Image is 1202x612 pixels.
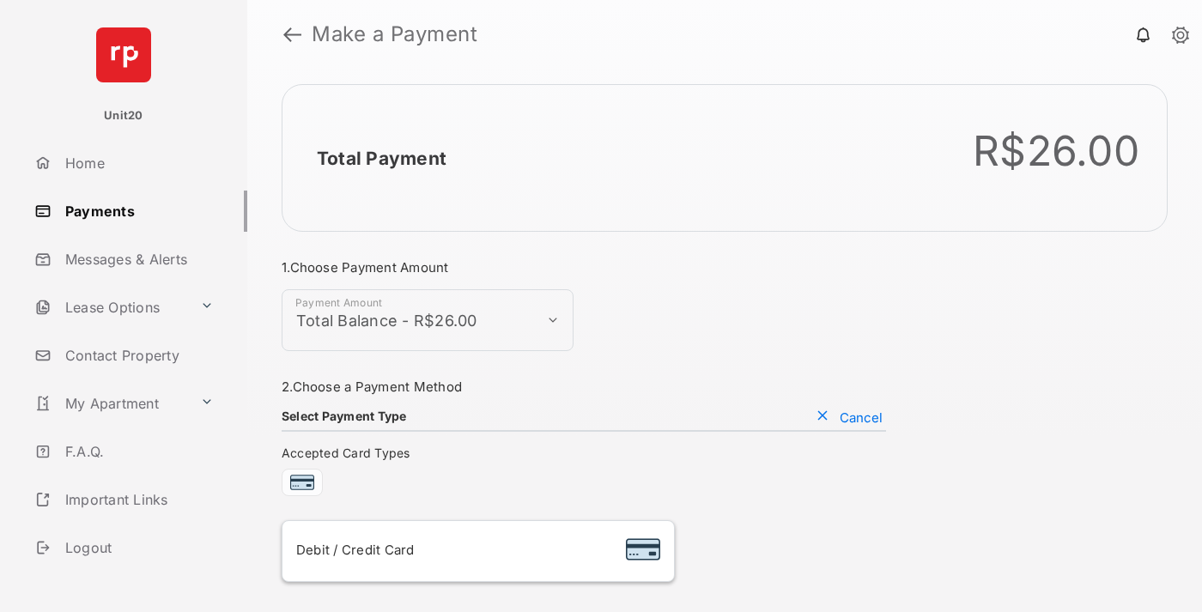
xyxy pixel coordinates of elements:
a: Important Links [27,479,221,520]
h4: Select Payment Type [282,409,407,423]
span: Debit / Credit Card [296,542,415,558]
div: R$26.00 [973,126,1139,176]
img: svg+xml;base64,PHN2ZyB4bWxucz0iaHR0cDovL3d3dy53My5vcmcvMjAwMC9zdmciIHdpZHRoPSI2NCIgaGVpZ2h0PSI2NC... [96,27,151,82]
h3: 1. Choose Payment Amount [282,259,886,276]
a: Lease Options [27,287,193,328]
h3: 2. Choose a Payment Method [282,379,886,395]
strong: Make a Payment [312,24,477,45]
h2: Total Payment [317,148,446,169]
button: Cancel [812,409,886,426]
a: Payments [27,191,247,232]
a: Contact Property [27,335,247,376]
a: Messages & Alerts [27,239,247,280]
span: Accepted Card Types [282,445,417,460]
a: F.A.Q. [27,431,247,472]
a: Logout [27,527,247,568]
a: My Apartment [27,383,193,424]
a: Home [27,142,247,184]
p: Unit20 [104,107,143,124]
